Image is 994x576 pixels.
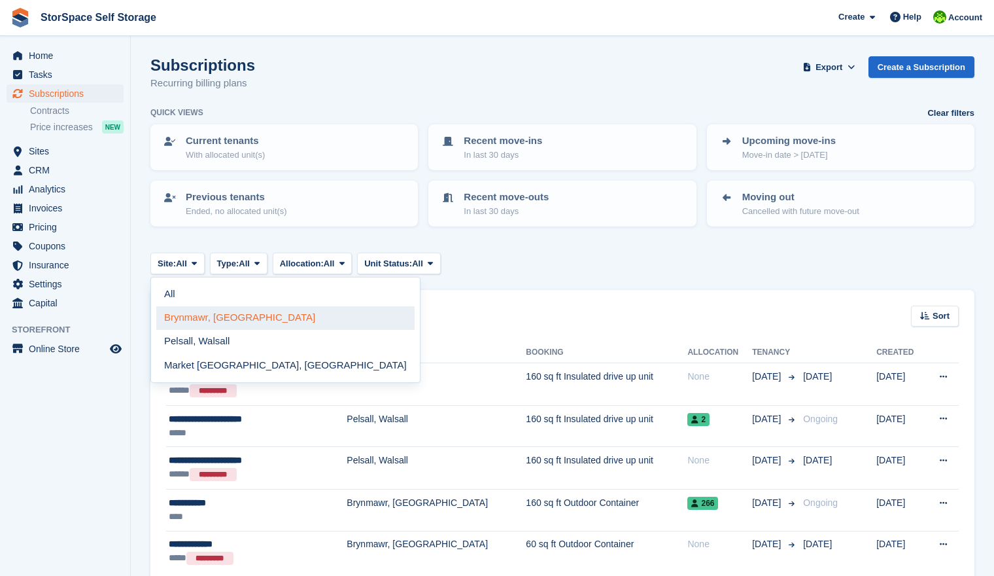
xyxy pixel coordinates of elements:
[29,199,107,217] span: Invoices
[108,341,124,357] a: Preview store
[687,497,718,510] span: 266
[186,205,287,218] p: Ended, no allocated unit(s)
[800,56,858,78] button: Export
[752,342,798,363] th: Tenancy
[876,531,924,573] td: [DATE]
[239,257,250,270] span: All
[217,257,239,270] span: Type:
[742,205,859,218] p: Cancelled with future move-out
[742,190,859,205] p: Moving out
[35,7,162,28] a: StorSpace Self Storage
[150,253,205,274] button: Site: All
[526,405,687,447] td: 160 sq ft Insulated drive up unit
[29,340,107,358] span: Online Store
[150,107,203,118] h6: Quick views
[526,531,687,573] td: 60 sq ft Outdoor Container
[933,310,950,323] span: Sort
[7,84,124,103] a: menu
[876,447,924,490] td: [DATE]
[150,56,255,74] h1: Subscriptions
[742,149,836,162] p: Move-in date > [DATE]
[156,306,415,330] a: Brynmawr, [GEOGRAPHIC_DATA]
[803,539,832,549] span: [DATE]
[933,10,946,24] img: paul catt
[7,256,124,274] a: menu
[803,497,838,508] span: Ongoing
[876,405,924,447] td: [DATE]
[876,489,924,531] td: [DATE]
[7,275,124,293] a: menu
[29,142,107,160] span: Sites
[29,46,107,65] span: Home
[347,405,526,447] td: Pelsall, Walsall
[7,199,124,217] a: menu
[803,455,832,465] span: [DATE]
[12,323,130,336] span: Storefront
[347,342,526,363] th: Site
[7,340,124,358] a: menu
[150,76,255,91] p: Recurring billing plans
[273,253,352,274] button: Allocation: All
[7,142,124,160] a: menu
[526,342,687,363] th: Booking
[29,65,107,84] span: Tasks
[158,257,176,270] span: Site:
[29,161,107,179] span: CRM
[815,61,842,74] span: Export
[29,218,107,236] span: Pricing
[152,126,417,169] a: Current tenants With allocated unit(s)
[152,182,417,225] a: Previous tenants Ended, no allocated unit(s)
[752,370,783,384] span: [DATE]
[186,149,265,162] p: With allocated unit(s)
[412,257,423,270] span: All
[30,105,124,117] a: Contracts
[7,294,124,312] a: menu
[156,353,415,377] a: Market [GEOGRAPHIC_DATA], [GEOGRAPHIC_DATA]
[210,253,267,274] button: Type: All
[186,134,265,149] p: Current tenants
[430,126,694,169] a: Recent move-ins In last 30 days
[176,257,187,270] span: All
[357,253,440,274] button: Unit Status: All
[364,257,412,270] span: Unit Status:
[948,11,982,24] span: Account
[29,256,107,274] span: Insurance
[903,10,921,24] span: Help
[464,149,542,162] p: In last 30 days
[29,275,107,293] span: Settings
[687,454,752,467] div: None
[347,531,526,573] td: Brynmawr, [GEOGRAPHIC_DATA]
[347,363,526,406] td: Pelsall, Walsall
[7,161,124,179] a: menu
[752,454,783,467] span: [DATE]
[752,412,783,426] span: [DATE]
[7,180,124,198] a: menu
[186,190,287,205] p: Previous tenants
[876,342,924,363] th: Created
[7,65,124,84] a: menu
[708,182,973,225] a: Moving out Cancelled with future move-out
[347,489,526,531] td: Brynmawr, [GEOGRAPHIC_DATA]
[838,10,865,24] span: Create
[687,537,752,551] div: None
[156,330,415,353] a: Pelsall, Walsall
[687,342,752,363] th: Allocation
[687,413,710,426] span: 2
[30,120,124,134] a: Price increases NEW
[347,447,526,490] td: Pelsall, Walsall
[526,363,687,406] td: 160 sq ft Insulated drive up unit
[29,294,107,312] span: Capital
[7,237,124,255] a: menu
[876,363,924,406] td: [DATE]
[102,120,124,134] div: NEW
[464,190,549,205] p: Recent move-outs
[29,237,107,255] span: Coupons
[752,496,783,510] span: [DATE]
[752,537,783,551] span: [DATE]
[156,283,415,306] a: All
[927,107,974,120] a: Clear filters
[7,218,124,236] a: menu
[526,447,687,490] td: 160 sq ft Insulated drive up unit
[708,126,973,169] a: Upcoming move-ins Move-in date > [DATE]
[10,8,30,27] img: stora-icon-8386f47178a22dfd0bd8f6a31ec36ba5ce8667c1dd55bd0f319d3a0aa187defe.svg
